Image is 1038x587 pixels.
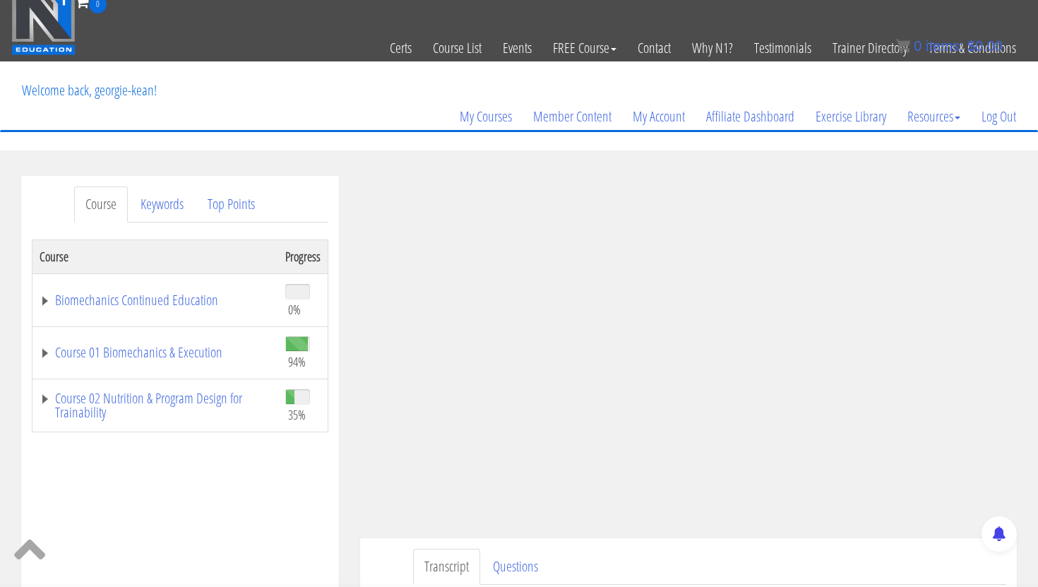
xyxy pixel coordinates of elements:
a: Course 02 Nutrition & Program Design for Trainability [40,391,271,420]
a: Course [74,186,128,223]
a: My Account [622,83,696,150]
bdi: 0.00 [967,38,1003,54]
span: 0 [914,38,921,54]
a: Transcript [413,549,480,585]
a: Contact [627,13,681,83]
a: Top Points [196,186,266,223]
a: Exercise Library [805,83,897,150]
th: Course [32,239,279,273]
a: Testimonials [744,13,822,83]
a: Member Content [523,83,622,150]
a: Why N1? [681,13,744,83]
a: Trainer Directory [822,13,918,83]
span: items: [926,38,963,54]
a: Log Out [971,83,1027,150]
a: Biomechanics Continued Education [40,293,271,307]
a: FREE Course [542,13,627,83]
th: Progress [278,239,328,273]
a: Terms & Conditions [918,13,1027,83]
a: Course List [422,13,492,83]
span: $ [967,38,975,54]
a: Resources [897,83,971,150]
span: 35% [288,407,306,422]
a: Events [492,13,542,83]
p: Welcome back, georgie-kean! [11,62,167,119]
a: My Courses [449,83,523,150]
a: Keywords [129,186,195,223]
img: icon11.png [896,39,910,53]
a: 0 items: $0.00 [896,38,1003,54]
a: Affiliate Dashboard [696,83,805,150]
a: Questions [482,549,549,585]
a: Certs [379,13,422,83]
a: Course 01 Biomechanics & Execution [40,345,271,360]
span: 0% [288,302,301,317]
span: 94% [288,354,306,369]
